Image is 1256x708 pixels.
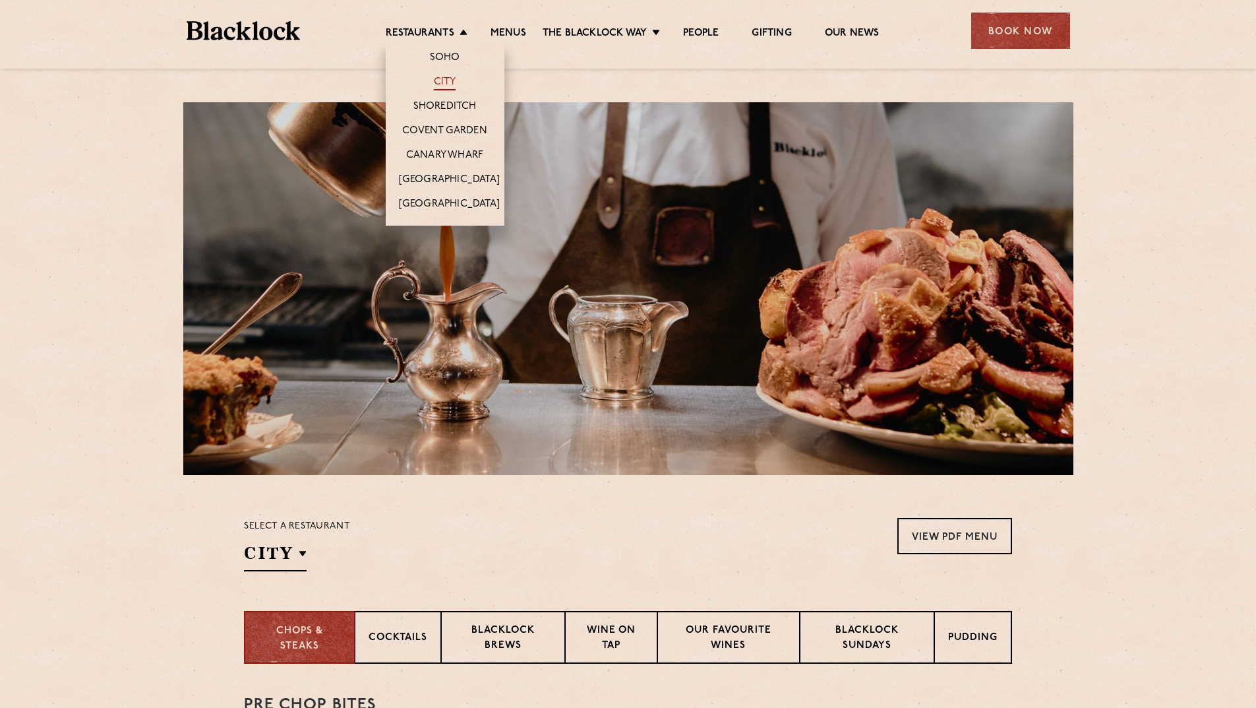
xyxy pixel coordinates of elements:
a: Gifting [752,27,791,42]
a: People [683,27,719,42]
a: View PDF Menu [897,518,1012,554]
p: Cocktails [369,631,427,647]
a: Menus [491,27,526,42]
p: Blacklock Brews [455,624,551,655]
p: Our favourite wines [671,624,785,655]
a: City [434,76,456,90]
a: Canary Wharf [406,149,483,164]
a: The Blacklock Way [543,27,647,42]
a: Soho [430,51,460,66]
a: Covent Garden [402,125,487,139]
p: Chops & Steaks [258,624,341,654]
p: Select a restaurant [244,518,350,535]
h2: City [244,542,307,571]
a: Our News [825,27,880,42]
div: Book Now [971,13,1070,49]
a: [GEOGRAPHIC_DATA] [399,174,500,188]
p: Blacklock Sundays [814,624,920,655]
a: Shoreditch [413,100,477,115]
img: BL_Textured_Logo-footer-cropped.svg [187,21,301,40]
a: Restaurants [386,27,454,42]
p: Wine on Tap [579,624,643,655]
p: Pudding [948,631,998,647]
a: [GEOGRAPHIC_DATA] [399,198,500,212]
